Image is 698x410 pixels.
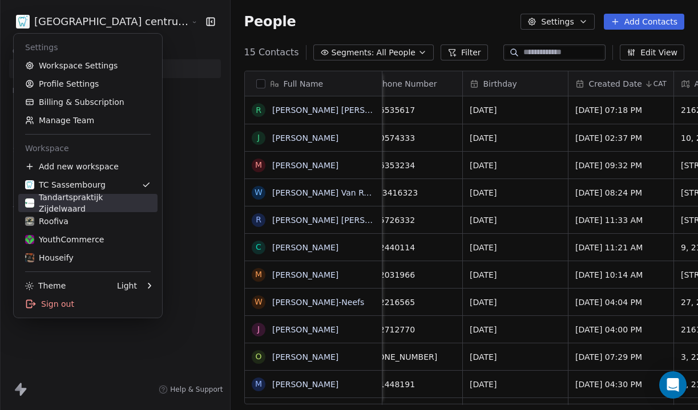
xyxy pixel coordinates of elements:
span: Segments: [332,47,374,59]
span: Sales [8,141,38,159]
span: 0636535617 [364,104,455,116]
button: Settings [521,14,594,30]
div: Add new workspace [18,157,158,176]
img: Afbeelding1.png [25,253,34,262]
div: Houseify [25,252,74,263]
span: [DATE] [470,297,561,308]
img: cropped-favo.png [16,15,30,29]
div: O [255,351,261,363]
span: [DATE] 07:18 PM [575,104,667,116]
img: YC%20tumbnail%20flavicon.png [25,235,34,244]
a: [PERSON_NAME] [272,380,338,389]
span: [DATE] 09:32 PM [575,160,667,171]
span: [DATE] 04:30 PM [575,379,667,390]
a: Profile Settings [18,75,158,93]
a: [PERSON_NAME] Van Rede [272,188,378,197]
div: M [255,269,261,281]
div: Settings [18,38,158,56]
span: [DATE] 11:33 AM [575,214,667,226]
span: [DATE] 02:37 PM [575,132,667,144]
span: Contacts [7,43,50,60]
img: Roofiva%20logo%20flavicon.png [25,217,34,226]
span: [DATE] [470,104,561,116]
div: J [257,323,259,335]
span: [DATE] 04:00 PM [575,324,667,335]
div: J [257,132,259,144]
span: [DATE] [470,187,561,198]
div: W [255,186,263,198]
a: [PERSON_NAME] [PERSON_NAME] [272,105,407,115]
span: [DATE] [470,160,561,171]
span: [DATE] 04:04 PM [575,297,667,308]
div: YouthCommerce [25,234,104,245]
span: Created Date [589,78,642,90]
a: [PERSON_NAME] [272,352,338,362]
div: R [256,214,261,226]
a: Manage Team [18,111,158,129]
a: [PERSON_NAME]-Neefs [272,298,364,307]
span: [DATE] 11:21 AM [575,242,667,253]
div: R [256,104,261,116]
a: Workspace Settings [18,56,158,75]
img: cropped-Favicon-Zijdelwaard.webp [25,198,34,208]
span: [DATE] [470,324,561,335]
span: Marketing [7,82,54,99]
span: 0650574333 [364,132,455,144]
div: Theme [25,280,66,291]
a: Billing & Subscription [18,93,158,111]
img: cropped-favo.png [25,180,34,189]
div: TC Sassembourg [25,179,106,190]
span: Birthday [483,78,517,90]
button: Edit View [620,44,684,60]
span: [DATE] [470,214,561,226]
span: 0622031966 [364,269,455,281]
span: Tools [8,201,36,218]
span: [DATE] 08:24 PM [575,187,667,198]
div: C [256,241,261,253]
span: 0685726332 [364,214,455,226]
span: Help & Support [170,385,223,394]
a: [PERSON_NAME] [272,161,338,170]
span: All People [377,47,415,59]
div: Roofiva [25,216,68,227]
span: 15 Contacts [244,46,299,59]
span: [DATE] 10:14 AM [575,269,667,281]
span: 0636353234 [364,160,455,171]
span: 0641448191 [364,379,455,390]
span: [PHONE_NUMBER] [364,351,455,363]
span: [DATE] [470,269,561,281]
span: 06-43416323 [364,187,455,198]
span: 0622216565 [364,297,455,308]
a: [PERSON_NAME] [PERSON_NAME] [272,216,407,225]
div: M [255,159,261,171]
span: [DATE] [470,132,561,144]
a: [PERSON_NAME] [272,325,338,334]
button: Filter [441,44,488,60]
span: People [244,13,296,30]
div: Workspace [18,139,158,157]
span: CAT [653,79,667,88]
div: M [255,378,261,390]
div: Light [117,280,137,291]
div: W [255,296,263,308]
span: Full Name [284,78,324,90]
span: [DATE] [470,242,561,253]
div: Open Intercom Messenger [659,371,687,399]
a: [PERSON_NAME] [272,243,338,252]
div: Tandartspraktijk Zijdelwaard [25,192,151,214]
span: [DATE] [470,379,561,390]
div: grid [245,96,382,405]
button: Add Contacts [604,14,684,30]
span: Phone Number [378,78,437,90]
span: [DATE] [470,351,561,363]
span: [DATE] 07:29 PM [575,351,667,363]
a: [PERSON_NAME] [272,133,338,143]
span: 0642712770 [364,324,455,335]
span: 0612440114 [364,242,455,253]
div: Sign out [18,295,158,313]
a: [PERSON_NAME] [272,270,338,279]
span: [GEOGRAPHIC_DATA] centrum [GEOGRAPHIC_DATA] [34,14,188,29]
